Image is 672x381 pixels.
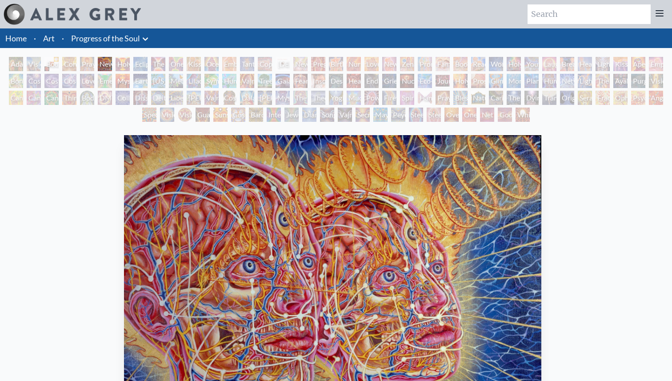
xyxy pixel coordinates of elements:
div: Vajra Being [338,108,352,122]
div: Third Eye Tears of Joy [62,91,76,105]
div: Ayahuasca Visitation [613,74,628,88]
div: Boo-boo [453,57,468,71]
div: Original Face [560,91,574,105]
div: Peyote Being [391,108,405,122]
div: Lightweaver [596,57,610,71]
div: One [462,108,476,122]
div: Embracing [222,57,236,71]
div: Theologue [311,91,325,105]
a: Progress of the Soul [71,32,140,44]
div: Vision [PERSON_NAME] [178,108,192,122]
div: White Light [516,108,530,122]
div: Liberation Through Seeing [169,91,183,105]
div: The Soul Finds It's Way [507,91,521,105]
div: Kissing [187,57,201,71]
li: · [30,28,40,48]
div: Guardian of Infinite Vision [196,108,210,122]
div: Contemplation [62,57,76,71]
div: Kiss of the [MEDICAL_DATA] [613,57,628,71]
div: Aperture [631,57,645,71]
div: Cosmic Artist [44,74,59,88]
div: Dying [524,91,539,105]
div: Song of Vajra Being [320,108,334,122]
div: Praying [80,57,94,71]
div: Human Geometry [542,74,556,88]
div: Hands that See [418,91,432,105]
div: Steeplehead 2 [427,108,441,122]
div: Eco-Atlas [418,74,432,88]
div: Tree & Person [258,74,272,88]
div: [US_STATE] Song [151,74,165,88]
div: Nature of Mind [471,91,485,105]
div: Bond [9,74,23,88]
div: Interbeing [267,108,281,122]
div: Nuclear Crucifixion [400,74,414,88]
div: Blessing Hand [453,91,468,105]
div: Despair [329,74,343,88]
div: Birth [329,57,343,71]
div: Cosmic Elf [231,108,245,122]
div: New Family [382,57,396,71]
a: Art [43,32,55,44]
div: Wonder [489,57,503,71]
div: Godself [498,108,512,122]
div: Adam & Eve [9,57,23,71]
div: Bardo Being [249,108,263,122]
div: Holy Family [507,57,521,71]
div: [DEMOGRAPHIC_DATA] Embryo [276,57,290,71]
div: Zena Lotus [400,57,414,71]
div: Ocean of Love Bliss [204,57,219,71]
div: Family [436,57,450,71]
div: Spirit Animates the Flesh [400,91,414,105]
div: Praying Hands [436,91,450,105]
div: Copulating [258,57,272,71]
div: Empowerment [649,57,663,71]
div: [PERSON_NAME] [258,91,272,105]
div: Holy Grail [116,57,130,71]
div: Lightworker [578,74,592,88]
div: Breathing [560,57,574,71]
div: Caring [489,91,503,105]
div: Vision Crystal [160,108,174,122]
div: Planetary Prayers [524,74,539,88]
div: Purging [631,74,645,88]
div: Fear [293,74,308,88]
div: Emerald Grail [98,74,112,88]
div: Cosmic Creativity [27,74,41,88]
div: Seraphic Transport Docking on the Third Eye [578,91,592,105]
div: Mysteriosa 2 [116,74,130,88]
div: Young & Old [524,57,539,71]
a: Home [5,33,27,43]
div: Glimpsing the Empyrean [489,74,503,88]
div: Mystic Eye [276,91,290,105]
div: DMT - The Spirit Molecule [98,91,112,105]
div: Love is a Cosmic Force [80,74,94,88]
div: Laughing Man [542,57,556,71]
div: Mudra [347,91,361,105]
div: The Seer [293,91,308,105]
div: Body/Mind as a Vibratory Field of Energy [80,91,94,105]
div: Promise [418,57,432,71]
div: Monochord [507,74,521,88]
div: Cannabis Sutra [27,91,41,105]
div: Pregnancy [311,57,325,71]
div: Transfiguration [542,91,556,105]
div: Eclipse [133,57,148,71]
div: Vajra Guru [204,91,219,105]
div: Love Circuit [364,57,379,71]
div: Tantra [240,57,254,71]
div: Lilacs [187,74,201,88]
div: Diamond Being [302,108,316,122]
div: Collective Vision [116,91,130,105]
div: Steeplehead 1 [409,108,423,122]
div: Vision Tree [649,74,663,88]
div: Dissectional Art for Tool's Lateralus CD [133,91,148,105]
div: Humming Bird [222,74,236,88]
div: Healing [578,57,592,71]
div: Earth Energies [133,74,148,88]
li: · [58,28,68,48]
div: Gaia [276,74,290,88]
div: Fractal Eyes [596,91,610,105]
div: Angel Skin [649,91,663,105]
div: Secret Writing Being [356,108,370,122]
